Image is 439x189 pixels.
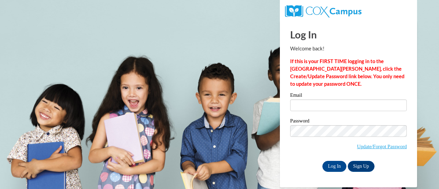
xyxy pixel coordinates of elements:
p: Welcome back! [290,45,407,52]
a: COX Campus [285,8,361,14]
a: Update/Forgot Password [357,144,407,149]
input: Log In [322,161,346,172]
label: Password [290,118,407,125]
h1: Log In [290,27,407,42]
a: Sign Up [348,161,375,172]
strong: If this is your FIRST TIME logging in to the [GEOGRAPHIC_DATA][PERSON_NAME], click the Create/Upd... [290,58,404,87]
label: Email [290,93,407,99]
img: COX Campus [285,5,361,17]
